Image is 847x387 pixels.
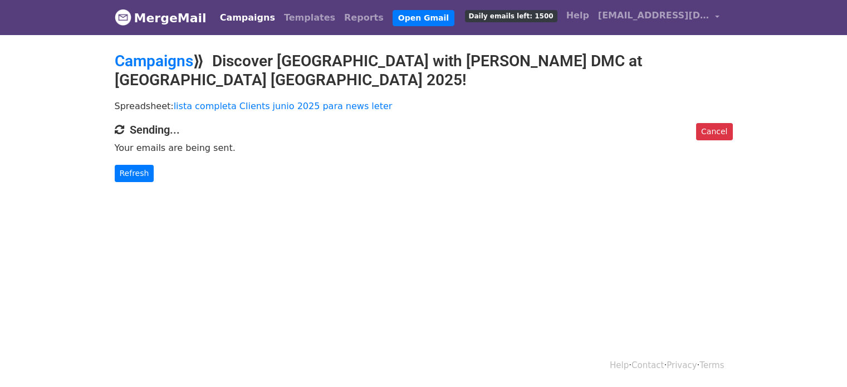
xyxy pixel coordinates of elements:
[115,165,154,182] a: Refresh
[115,9,131,26] img: MergeMail logo
[115,123,733,136] h4: Sending...
[667,360,697,370] a: Privacy
[216,7,280,29] a: Campaigns
[280,7,340,29] a: Templates
[598,9,709,22] span: [EMAIL_ADDRESS][DOMAIN_NAME]
[115,100,733,112] p: Spreadsheet:
[594,4,724,31] a: [EMAIL_ADDRESS][DOMAIN_NAME]
[174,101,393,111] a: lista completa Clients junio 2025 para news leter
[562,4,594,27] a: Help
[465,10,557,22] span: Daily emails left: 1500
[115,52,193,70] a: Campaigns
[340,7,388,29] a: Reports
[393,10,454,26] a: Open Gmail
[699,360,724,370] a: Terms
[631,360,664,370] a: Contact
[696,123,732,140] a: Cancel
[461,4,562,27] a: Daily emails left: 1500
[610,360,629,370] a: Help
[115,6,207,30] a: MergeMail
[115,52,733,89] h2: ⟫ Discover [GEOGRAPHIC_DATA] with [PERSON_NAME] DMC at [GEOGRAPHIC_DATA] [GEOGRAPHIC_DATA] 2025!
[115,142,733,154] p: Your emails are being sent.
